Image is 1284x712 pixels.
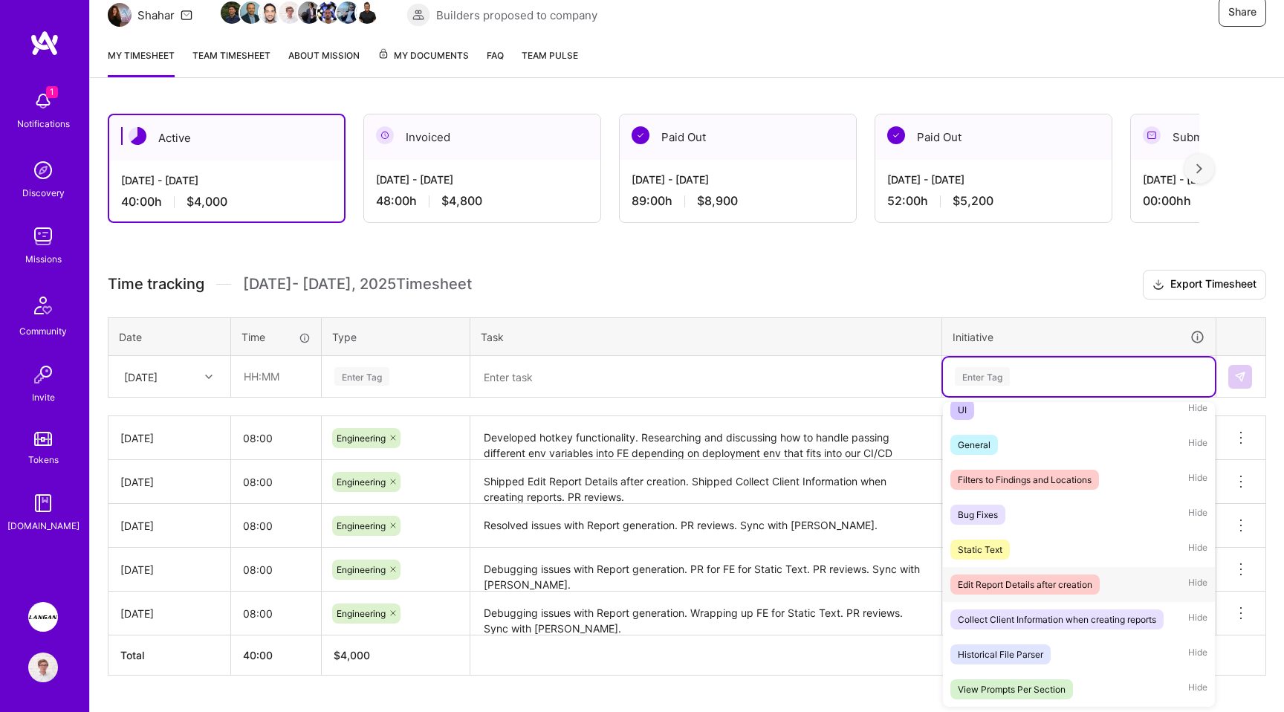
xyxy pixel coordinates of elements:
img: Paid Out [887,126,905,144]
a: Langan: AI-Copilot for Environmental Site Assessment [25,602,62,632]
textarea: Developed hotkey functionality. Researching and discussing how to handle passing different env va... [472,418,940,459]
textarea: Debugging issues with Report generation. PR for FE for Static Text. PR reviews. Sync with [PERSON... [472,549,940,590]
img: right [1196,164,1202,174]
span: Engineering [337,564,386,575]
input: HH:MM [231,462,321,502]
img: Invoiced [376,126,394,144]
img: Team Member Avatar [259,1,282,24]
span: Builders proposed to company [436,7,597,23]
div: Enter Tag [955,365,1010,388]
div: [DATE] [124,369,158,384]
textarea: Shipped Edit Report Details after creation. Shipped Collect Client Information when creating repo... [472,462,940,502]
a: Team Pulse [522,48,578,77]
input: HH:MM [231,594,321,633]
div: [DOMAIN_NAME] [7,518,80,534]
a: My timesheet [108,48,175,77]
input: HH:MM [231,550,321,589]
div: Discovery [22,185,65,201]
th: Type [322,317,470,356]
th: 40:00 [231,635,322,676]
div: Static Text [958,542,1002,557]
img: Team Member Avatar [337,1,359,24]
div: General [958,437,990,453]
img: discovery [28,155,58,185]
div: Filters to Findings and Locations [958,472,1092,488]
div: Collect Client Information when creating reports [958,612,1156,627]
div: Active [109,115,344,161]
img: Team Member Avatar [221,1,243,24]
div: [DATE] [120,474,218,490]
div: Paid Out [620,114,856,160]
a: User Avatar [25,653,62,682]
textarea: Resolved issues with Report generation. PR reviews. Sync with [PERSON_NAME]. [472,505,940,546]
img: Team Member Avatar [279,1,301,24]
img: tokens [34,432,52,446]
div: Enter Tag [334,365,389,388]
a: About Mission [288,48,360,77]
div: [DATE] [120,430,218,446]
span: Hide [1188,609,1207,630]
div: [DATE] [120,562,218,577]
img: Team Architect [108,3,132,27]
div: View Prompts Per Section [958,682,1066,697]
a: FAQ [487,48,504,77]
span: Engineering [337,520,386,531]
span: $4,000 [187,194,227,210]
div: Historical File Parser [958,647,1043,662]
div: [DATE] - [DATE] [632,172,844,187]
div: Notifications [17,116,70,132]
img: bell [28,86,58,116]
span: Hide [1188,679,1207,699]
span: Engineering [337,433,386,444]
img: Paid Out [632,126,649,144]
div: UI [958,402,967,418]
span: Hide [1188,644,1207,664]
span: Hide [1188,575,1207,595]
a: Team timesheet [192,48,270,77]
img: Community [25,288,61,323]
div: 40:00 h [121,194,332,210]
img: Langan: AI-Copilot for Environmental Site Assessment [28,602,58,632]
div: [DATE] - [DATE] [376,172,588,187]
th: Total [108,635,231,676]
th: Date [108,317,231,356]
img: Team Member Avatar [317,1,340,24]
i: icon Mail [181,9,192,21]
img: Submit [1234,371,1246,383]
span: $4,800 [441,193,482,209]
div: Missions [25,251,62,267]
div: Invoiced [364,114,600,160]
span: Hide [1188,470,1207,490]
i: icon Download [1152,277,1164,293]
img: Active [129,127,146,145]
span: Time tracking [108,275,204,294]
div: Invite [32,389,55,405]
span: Hide [1188,435,1207,455]
span: $8,900 [697,193,738,209]
span: Team Pulse [522,50,578,61]
div: [DATE] - [DATE] [121,172,332,188]
a: My Documents [377,48,469,77]
span: Share [1228,4,1257,19]
span: $5,200 [953,193,993,209]
div: Shahar [137,7,175,23]
span: My Documents [377,48,469,64]
div: 52:00 h [887,193,1100,209]
i: icon Chevron [205,373,213,381]
textarea: Debugging issues with Report generation. Wrapping up FE for Static Text. PR reviews. Sync with [P... [472,593,940,634]
div: Bug Fixes [958,507,998,522]
div: 48:00 h [376,193,588,209]
div: Tokens [28,452,59,467]
img: Builders proposed to company [406,3,430,27]
input: HH:MM [232,357,320,396]
div: 89:00 h [632,193,844,209]
span: $ 4,000 [334,649,370,661]
input: HH:MM [231,418,321,458]
div: Initiative [953,329,1205,346]
span: Hide [1188,400,1207,420]
span: Hide [1188,505,1207,525]
button: Export Timesheet [1143,270,1266,300]
img: logo [30,30,59,56]
img: Team Member Avatar [298,1,320,24]
div: [DATE] [120,518,218,534]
